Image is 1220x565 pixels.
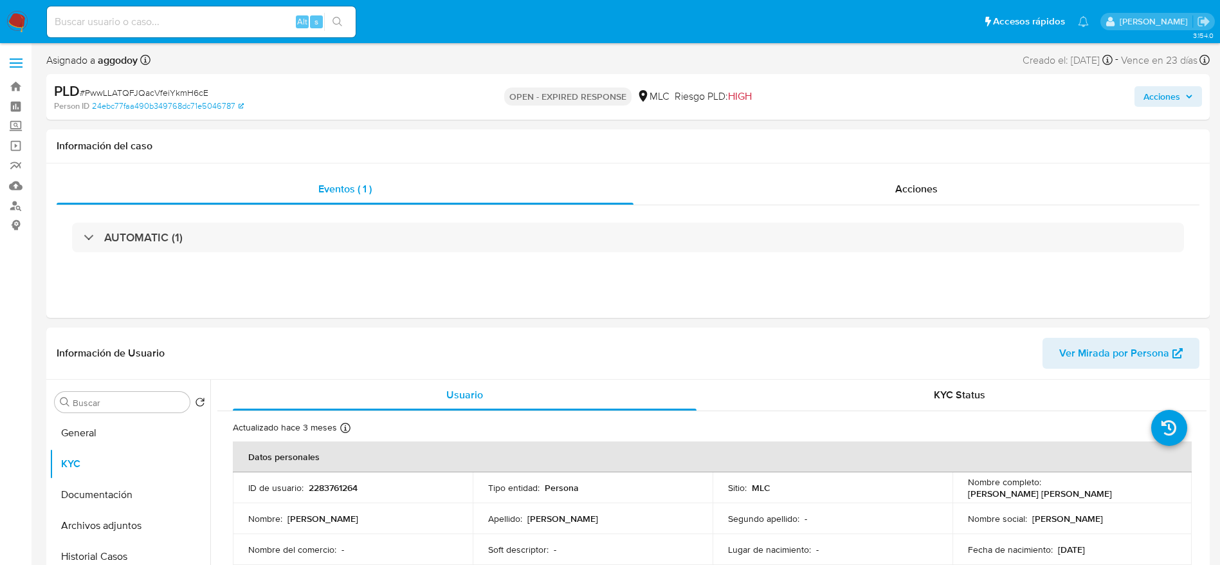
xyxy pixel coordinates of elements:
[1197,15,1210,28] a: Salir
[1059,338,1169,369] span: Ver Mirada por Persona
[72,223,1184,252] div: AUTOMATIC (1)
[57,347,165,360] h1: Información de Usuario
[50,418,210,449] button: General
[80,86,208,99] span: # PwwLLATQFJQacVfeiYkmH6cE
[993,15,1065,28] span: Accesos rápidos
[545,482,579,494] p: Persona
[446,387,483,402] span: Usuario
[341,544,344,555] p: -
[488,544,549,555] p: Soft descriptor :
[195,397,205,411] button: Volver al orden por defecto
[728,482,747,494] p: Sitio :
[318,181,372,196] span: Eventos ( 1 )
[728,544,811,555] p: Lugar de nacimiento :
[1115,51,1118,69] span: -
[968,476,1041,488] p: Nombre completo :
[728,513,799,524] p: Segundo apellido :
[57,140,1199,153] h1: Información del caso
[752,482,770,494] p: MLC
[47,14,356,30] input: Buscar usuario o caso...
[968,513,1027,524] p: Nombre social :
[60,397,70,407] button: Buscar
[54,80,80,101] b: PLD
[46,53,138,68] span: Asignado a
[934,387,985,402] span: KYC Status
[50,510,210,541] button: Archivos adjuntos
[73,397,185,409] input: Buscar
[805,513,807,524] p: -
[488,513,522,524] p: Apellido :
[675,89,752,104] span: Riesgo PLD:
[968,488,1112,499] p: [PERSON_NAME] [PERSON_NAME]
[1120,15,1192,28] p: agustina.godoy@mercadolibre.com
[968,544,1053,555] p: Fecha de nacimiento :
[104,230,183,245] h3: AUTOMATIC (1)
[1134,86,1202,107] button: Acciones
[1042,338,1199,369] button: Ver Mirada por Persona
[895,181,938,196] span: Acciones
[1032,513,1103,524] p: [PERSON_NAME]
[1143,86,1180,107] span: Acciones
[287,513,358,524] p: [PERSON_NAME]
[816,544,819,555] p: -
[637,89,669,104] div: MLC
[1058,544,1085,555] p: [DATE]
[54,100,89,112] b: Person ID
[504,88,632,106] p: OPEN - EXPIRED RESPONSE
[233,441,1192,472] th: Datos personales
[50,449,210,479] button: KYC
[1078,16,1089,27] a: Notificaciones
[92,100,244,112] a: 24ebc77faa490b349768dc71e5046787
[50,479,210,510] button: Documentación
[1121,53,1197,68] span: Vence en 23 días
[248,482,304,494] p: ID de usuario :
[314,15,318,28] span: s
[297,15,307,28] span: Alt
[233,421,337,434] p: Actualizado hace 3 meses
[527,513,598,524] p: [PERSON_NAME]
[95,53,138,68] b: aggodoy
[309,482,358,494] p: 2283761264
[728,89,752,104] span: HIGH
[324,13,351,31] button: search-icon
[488,482,540,494] p: Tipo entidad :
[248,513,282,524] p: Nombre :
[248,544,336,555] p: Nombre del comercio :
[554,544,556,555] p: -
[1023,51,1113,69] div: Creado el: [DATE]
